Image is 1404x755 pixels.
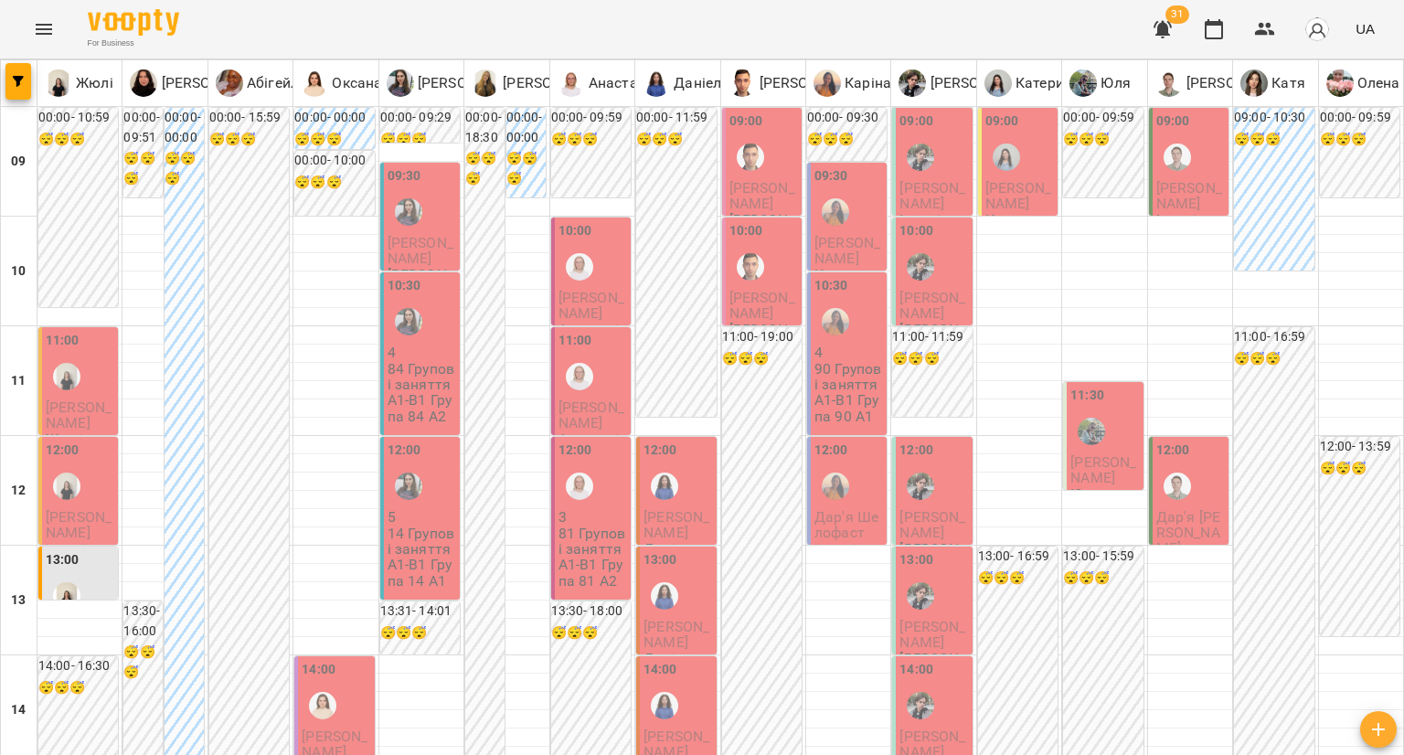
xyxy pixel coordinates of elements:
[1240,69,1268,97] img: К
[388,276,421,296] label: 10:30
[38,108,118,128] h6: 00:00 - 10:59
[978,569,1058,589] h6: 😴😴😴
[814,276,848,296] label: 10:30
[558,441,592,461] label: 12:00
[11,371,26,391] h6: 11
[1069,69,1097,97] img: Ю
[729,69,870,97] a: М [PERSON_NAME]
[841,72,891,94] p: Каріна
[1326,69,1400,97] div: Олена
[558,399,624,431] span: [PERSON_NAME]
[926,72,1040,94] p: [PERSON_NAME]
[1320,108,1399,128] h6: 00:00 - 09:59
[651,692,678,719] img: Даніела
[907,692,934,719] img: Микита
[899,618,965,651] span: [PERSON_NAME]
[984,69,1080,97] div: Катерина
[1320,459,1399,479] h6: 😴😴😴
[899,541,968,573] p: [PERSON_NAME]
[643,651,699,666] p: Даніела
[1078,418,1105,445] div: Юля
[814,508,878,541] span: Дар'я Шелофаст
[636,108,716,128] h6: 00:00 - 11:59
[1240,69,1305,97] a: К Катя
[46,441,80,461] label: 12:00
[1156,212,1225,291] p: Індивідуальне онлайн заняття 50 хв рівні А1-В1
[22,7,66,51] button: Menu
[45,69,113,97] a: Ж Жюлі
[53,363,80,390] div: Жюлі
[899,441,933,461] label: 12:00
[643,69,729,97] a: Д Даніела
[899,508,965,541] span: [PERSON_NAME]
[558,526,627,589] p: 81 Групові заняття A1-B1 Група 81 A2
[506,108,546,147] h6: 00:00 - 00:00
[387,69,414,97] img: Ю
[651,473,678,500] img: Даніела
[157,72,271,94] p: [PERSON_NAME]
[907,144,934,171] img: Микита
[301,69,382,97] a: О Оксана
[88,37,179,49] span: For Business
[1234,349,1314,369] h6: 😴😴😴
[301,69,382,97] div: Оксана
[729,179,795,212] span: [PERSON_NAME]
[1240,69,1305,97] div: Катя
[907,473,934,500] img: Микита
[558,322,627,337] p: Анастасія
[985,112,1019,132] label: 09:00
[216,69,299,97] a: А Абігейл
[670,72,729,94] p: Даніела
[993,144,1020,171] img: Катерина
[38,130,118,150] h6: 😴😴😴
[814,361,883,424] p: 90 Групові заняття А1-В1 Група 90 А1
[53,473,80,500] img: Жюлі
[1155,69,1183,97] img: А
[1069,69,1131,97] div: Юля
[1164,144,1191,171] div: Андрій
[551,130,631,150] h6: 😴😴😴
[643,69,729,97] div: Даніела
[558,431,627,447] p: Анастасія
[1165,5,1189,24] span: 31
[388,361,456,424] p: 84 Групові заняття А1-В1 Група 84 А2
[558,509,627,525] p: 3
[388,345,456,360] p: 4
[566,473,593,500] img: Анастасія
[907,253,934,281] img: Микита
[123,149,163,188] h6: 😴😴😴
[1155,69,1297,97] a: А [PERSON_NAME]
[643,69,670,97] img: Д
[380,601,460,622] h6: 13:31 - 14:01
[892,327,972,347] h6: 11:00 - 11:59
[729,69,870,97] div: Михайло
[899,651,968,683] p: [PERSON_NAME]
[814,541,883,589] p: індивідуальне заняття 50 хв
[1063,547,1143,567] h6: 13:00 - 15:59
[380,130,460,150] h6: 😴😴😴
[984,69,1012,97] img: К
[643,618,709,651] span: [PERSON_NAME]
[45,69,72,97] img: Ж
[1320,130,1399,150] h6: 😴😴😴
[1155,69,1297,97] div: Андрій
[380,623,460,643] h6: 😴😴😴
[472,69,613,97] div: Марина
[643,508,709,541] span: [PERSON_NAME]
[729,212,798,244] p: [PERSON_NAME]
[395,308,422,335] div: Юлія
[814,345,883,360] p: 4
[1070,453,1136,486] span: [PERSON_NAME]
[558,69,657,97] a: А Анастасія
[566,253,593,281] div: Анастасія
[899,69,1040,97] div: Микита
[46,550,80,570] label: 13:00
[729,112,763,132] label: 09:00
[130,69,157,97] img: О
[1156,441,1190,461] label: 12:00
[756,72,870,94] p: [PERSON_NAME]
[978,547,1058,567] h6: 13:00 - 16:59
